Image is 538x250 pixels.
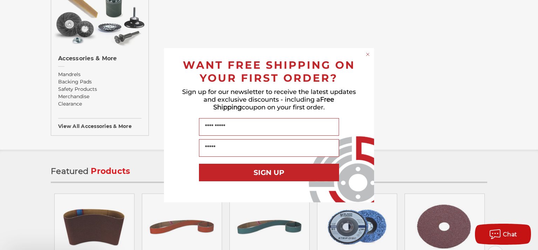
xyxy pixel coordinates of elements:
[199,164,339,181] button: SIGN UP
[364,51,371,58] button: Close dialog
[503,231,517,238] span: Chat
[475,224,531,245] button: Chat
[182,88,356,111] span: Sign up for our newsletter to receive the latest updates and exclusive discounts - including a co...
[183,59,355,85] span: WANT FREE SHIPPING ON YOUR FIRST ORDER?
[213,96,334,111] span: Free Shipping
